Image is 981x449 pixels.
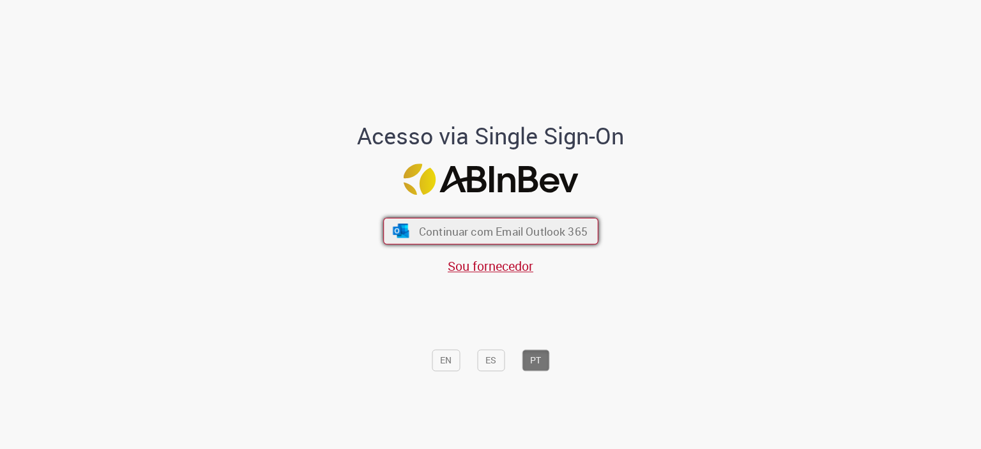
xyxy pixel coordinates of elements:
img: ícone Azure/Microsoft 360 [392,224,410,238]
h1: Acesso via Single Sign-On [314,123,668,149]
button: ícone Azure/Microsoft 360 Continuar com Email Outlook 365 [383,217,598,244]
span: Continuar com Email Outlook 365 [418,224,587,238]
a: Sou fornecedor [448,257,533,275]
img: Logo ABInBev [403,164,578,195]
button: ES [477,350,505,372]
button: PT [522,350,549,372]
button: EN [432,350,460,372]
